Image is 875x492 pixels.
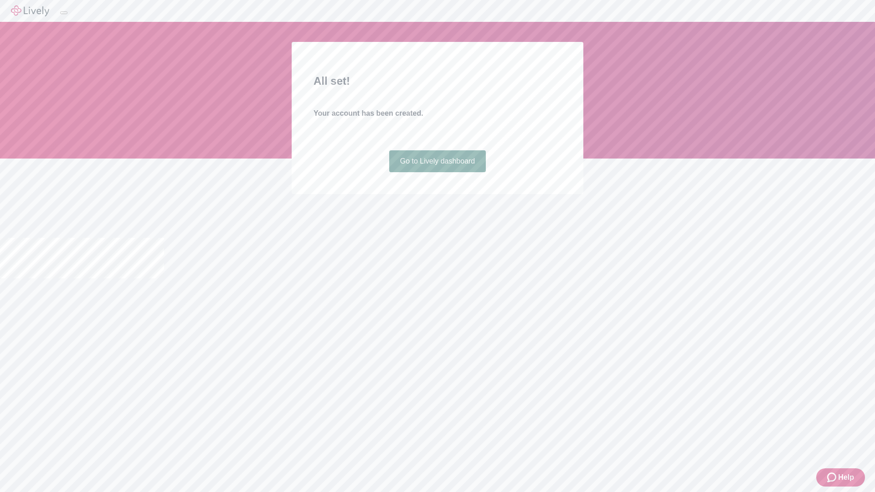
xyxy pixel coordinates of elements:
[11,5,49,16] img: Lively
[827,472,838,483] svg: Zendesk support icon
[389,150,486,172] a: Go to Lively dashboard
[314,108,561,119] h4: Your account has been created.
[816,468,865,487] button: Zendesk support iconHelp
[838,472,854,483] span: Help
[60,11,67,14] button: Log out
[314,73,561,89] h2: All set!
